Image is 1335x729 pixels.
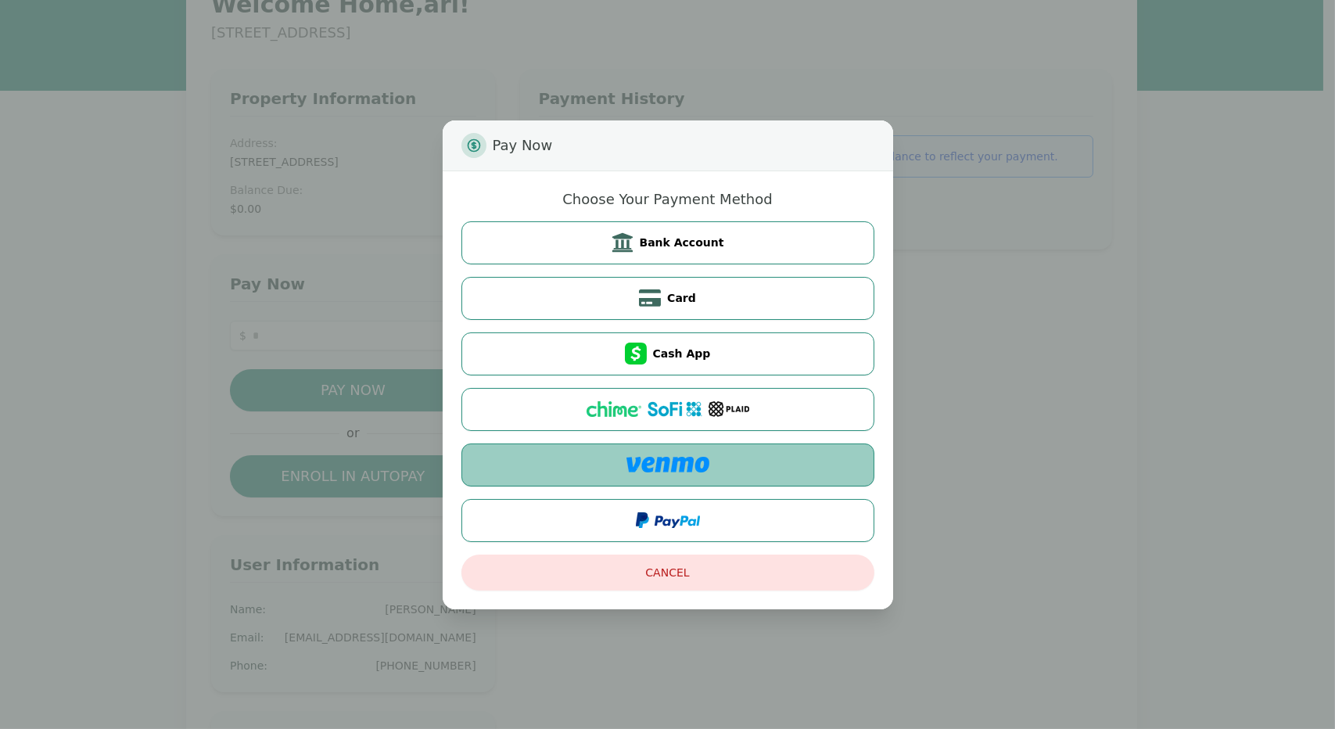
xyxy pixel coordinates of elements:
[640,235,724,250] span: Bank Account
[626,457,709,472] img: Venmo logo
[653,346,711,361] span: Cash App
[461,332,874,375] button: Cash App
[493,133,553,158] span: Pay Now
[562,190,772,209] h2: Choose Your Payment Method
[587,401,641,417] img: Chime logo
[461,555,874,591] button: Cancel
[461,277,874,320] button: Card
[709,401,749,417] img: Plaid logo
[648,401,702,417] img: SoFi logo
[636,512,700,528] img: PayPal logo
[667,290,696,306] span: Card
[461,221,874,264] button: Bank Account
